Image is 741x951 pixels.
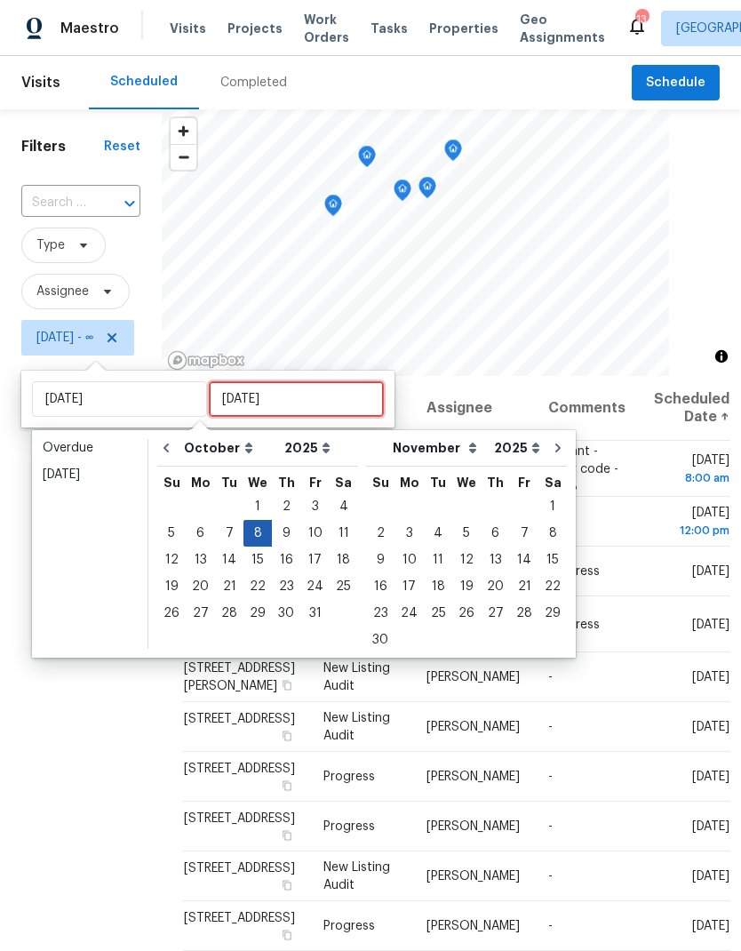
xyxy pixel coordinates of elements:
button: Go to previous month [153,430,179,466]
div: 21 [215,574,243,599]
span: [DATE] [692,565,729,578]
div: Wed Oct 08 2025 [243,520,272,547]
div: Mon Oct 06 2025 [186,520,215,547]
div: 16 [272,547,300,572]
div: Tue Oct 28 2025 [215,600,243,627]
div: Sat Nov 08 2025 [538,520,567,547]
div: Reset [104,138,140,156]
select: Year [280,435,335,461]
div: 15 [538,547,567,572]
div: 21 [510,574,538,599]
span: New Listing Audit [323,861,390,891]
div: Map marker [444,140,462,167]
div: Wed Oct 15 2025 [243,547,272,573]
div: 23 [272,574,300,599]
abbr: Wednesday [248,476,267,489]
div: Thu Nov 27 2025 [481,600,510,627]
div: Tue Nov 04 2025 [424,520,452,547]
div: Sat Oct 18 2025 [330,547,357,573]
div: 6 [186,521,215,546]
span: [STREET_ADDRESS] [184,912,295,924]
span: Visits [170,20,206,37]
div: Sat Oct 11 2025 [330,520,357,547]
canvas: Map [162,109,669,376]
abbr: Saturday [545,476,562,489]
div: Thu Oct 30 2025 [272,600,300,627]
div: 4 [330,494,357,519]
div: Fri Oct 10 2025 [300,520,330,547]
div: Sat Nov 15 2025 [538,547,567,573]
div: 4 [424,521,452,546]
abbr: Tuesday [430,476,446,489]
div: Map marker [358,146,376,173]
div: 31 [300,601,330,626]
input: Tue, Oct 06 [209,381,384,417]
div: 20 [481,574,510,599]
div: Mon Nov 03 2025 [394,520,424,547]
span: [DATE] [654,453,729,486]
div: Tue Oct 14 2025 [215,547,243,573]
button: Open [117,191,142,216]
div: 3 [300,494,330,519]
div: Fri Oct 17 2025 [300,547,330,573]
h1: Filters [21,138,104,156]
div: 22 [243,574,272,599]
div: Fri Oct 31 2025 [300,600,330,627]
span: Toggle attribution [716,347,727,366]
div: Map marker [324,195,342,222]
div: Sun Nov 09 2025 [366,547,394,573]
div: 8 [243,521,272,546]
span: - [548,870,553,883]
div: Wed Oct 01 2025 [243,493,272,520]
span: Geo Assignments [520,11,605,46]
div: 22 [538,574,567,599]
div: Fri Nov 14 2025 [510,547,538,573]
div: 23 [366,601,394,626]
div: 13 [481,547,510,572]
div: Mon Oct 20 2025 [186,573,215,600]
span: Projects [227,20,283,37]
div: 26 [157,601,186,626]
div: Sat Oct 25 2025 [330,573,357,600]
button: Copy Address [279,677,295,693]
div: 13 [635,11,648,28]
div: Tue Nov 25 2025 [424,600,452,627]
div: 12:00 pm [654,522,729,539]
select: Month [388,435,490,461]
div: Thu Oct 02 2025 [272,493,300,520]
div: 7 [510,521,538,546]
button: Toggle attribution [711,346,732,367]
div: Wed Nov 05 2025 [452,520,481,547]
div: Mon Nov 17 2025 [394,573,424,600]
div: 26 [452,601,481,626]
button: Schedule [632,65,720,101]
span: [DATE] [692,920,729,932]
div: 9 [366,547,394,572]
span: Visits [21,63,60,102]
div: 13 [186,547,215,572]
abbr: Monday [400,476,419,489]
div: 12 [157,547,186,572]
div: 12 [452,547,481,572]
span: [DATE] - ∞ [36,329,93,347]
span: New Listing Audit [323,712,390,742]
div: 25 [330,574,357,599]
div: Thu Oct 23 2025 [272,573,300,600]
abbr: Friday [309,476,322,489]
span: [DATE] [692,671,729,683]
div: 7 [215,521,243,546]
div: Sun Oct 05 2025 [157,520,186,547]
span: [DATE] [654,507,729,539]
input: Search for an address... [21,189,91,217]
div: Tue Nov 11 2025 [424,547,452,573]
ul: Date picker shortcuts [36,435,143,648]
div: 17 [394,574,424,599]
div: 28 [215,601,243,626]
abbr: Saturday [335,476,352,489]
span: Zoom out [171,145,196,170]
div: Fri Nov 28 2025 [510,600,538,627]
div: 16 [366,574,394,599]
th: Comments [534,376,640,441]
div: 14 [510,547,538,572]
span: Assignee [36,283,89,300]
